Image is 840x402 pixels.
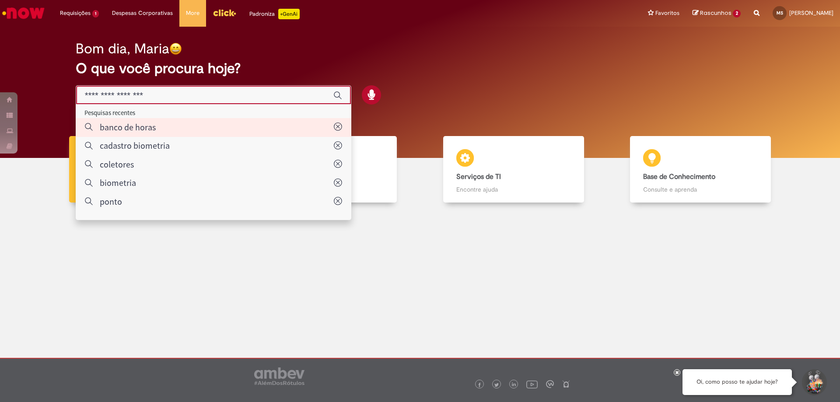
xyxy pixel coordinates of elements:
[92,10,99,17] span: 1
[562,380,570,388] img: logo_footer_naosei.png
[693,9,741,17] a: Rascunhos
[700,9,731,17] span: Rascunhos
[512,382,516,388] img: logo_footer_linkedin.png
[76,61,765,76] h2: O que você procura hoje?
[46,136,233,203] a: Tirar dúvidas Tirar dúvidas com Lupi Assist e Gen Ai
[1,4,46,22] img: ServiceNow
[477,383,482,387] img: logo_footer_facebook.png
[655,9,679,17] span: Favoritos
[682,369,792,395] div: Oi, como posso te ajudar hoje?
[643,185,758,194] p: Consulte e aprenda
[526,378,538,390] img: logo_footer_youtube.png
[76,41,169,56] h2: Bom dia, Maria
[456,172,501,181] b: Serviços de TI
[60,9,91,17] span: Requisições
[546,380,554,388] img: logo_footer_workplace.png
[249,9,300,19] div: Padroniza
[607,136,794,203] a: Base de Conhecimento Consulte e aprenda
[789,9,833,17] span: [PERSON_NAME]
[420,136,607,203] a: Serviços de TI Encontre ajuda
[733,10,741,17] span: 2
[112,9,173,17] span: Despesas Corporativas
[643,172,715,181] b: Base de Conhecimento
[254,367,304,385] img: logo_footer_ambev_rotulo_gray.png
[169,42,182,55] img: happy-face.png
[186,9,199,17] span: More
[456,185,571,194] p: Encontre ajuda
[494,383,499,387] img: logo_footer_twitter.png
[213,6,236,19] img: click_logo_yellow_360x200.png
[278,9,300,19] p: +GenAi
[801,369,827,395] button: Iniciar Conversa de Suporte
[777,10,783,16] span: MS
